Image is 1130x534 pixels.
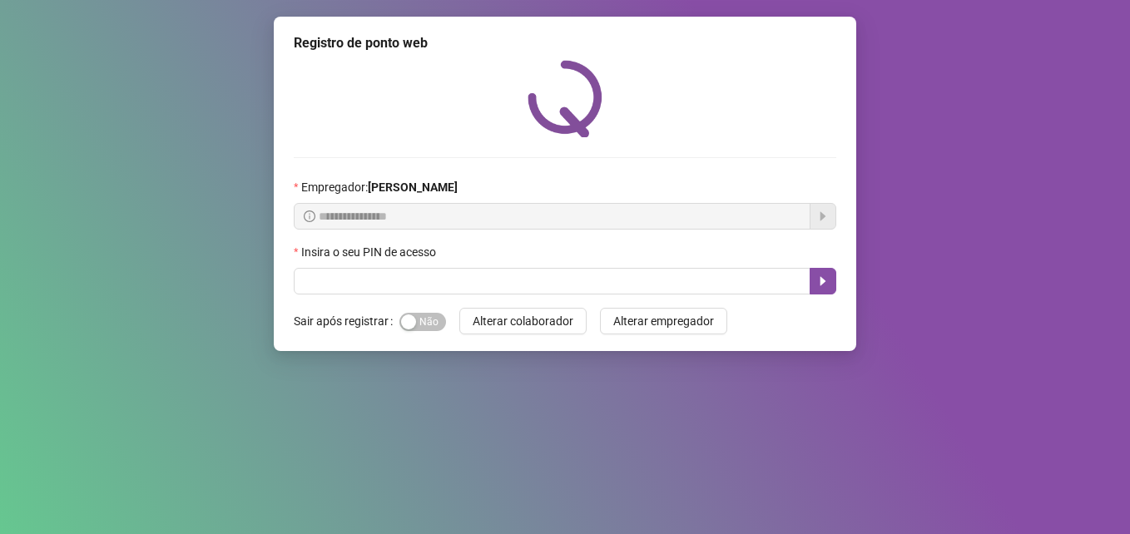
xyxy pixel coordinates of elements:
label: Sair após registrar [294,308,399,334]
img: QRPoint [528,60,602,137]
span: caret-right [816,274,830,288]
span: Empregador : [301,178,458,196]
button: Alterar colaborador [459,308,587,334]
span: Alterar colaborador [473,312,573,330]
div: Registro de ponto web [294,33,836,53]
span: info-circle [304,210,315,222]
span: Alterar empregador [613,312,714,330]
button: Alterar empregador [600,308,727,334]
label: Insira o seu PIN de acesso [294,243,447,261]
strong: [PERSON_NAME] [368,180,458,194]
